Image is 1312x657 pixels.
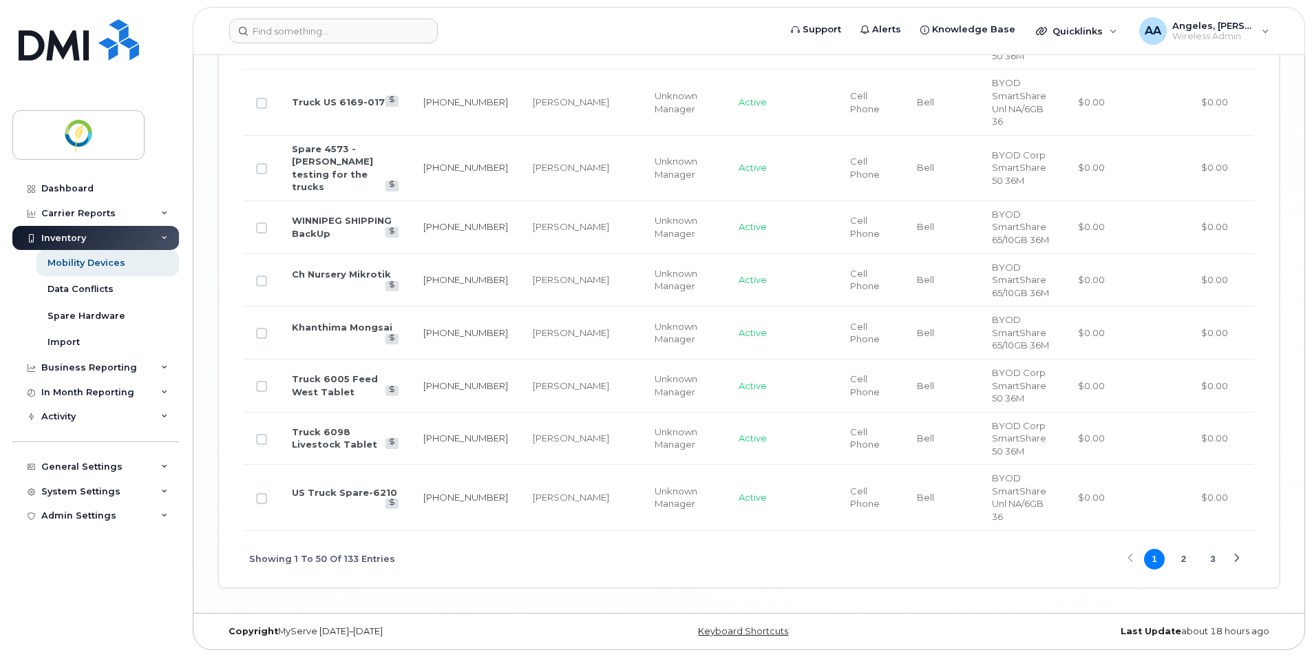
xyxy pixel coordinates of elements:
[850,426,880,450] span: Cell Phone
[385,96,399,106] a: View Last Bill
[1201,162,1228,173] span: $0.00
[1172,20,1255,31] span: Angeles, [PERSON_NAME]
[992,149,1046,186] span: BYOD Corp SmartShare 50 36M
[533,327,609,338] span: [PERSON_NAME]
[1078,327,1105,338] span: $0.00
[781,16,851,43] a: Support
[932,23,1015,36] span: Knowledge Base
[1203,549,1223,570] button: Page 3
[1052,25,1103,36] span: Quicklinks
[655,426,714,451] div: Unknown Manager
[1078,221,1105,232] span: $0.00
[655,90,714,115] div: Unknown Manager
[1078,380,1105,391] span: $0.00
[1144,549,1165,570] button: Page 1
[1201,327,1228,338] span: $0.00
[992,420,1046,457] span: BYOD Corp SmartShare 50 36M
[992,209,1049,245] span: BYOD SmartShare 65/10GB 36M
[917,221,934,232] span: Bell
[739,432,767,444] span: Active
[850,156,880,180] span: Cell Phone
[850,321,880,345] span: Cell Phone
[423,327,508,338] a: [PHONE_NUMBER]
[1201,432,1228,444] span: $0.00
[229,626,278,636] strong: Copyright
[739,274,767,285] span: Active
[739,380,767,391] span: Active
[292,426,377,450] a: Truck 6098 Livestock Tablet
[423,380,508,391] a: [PHONE_NUMBER]
[423,221,508,232] a: [PHONE_NUMBER]
[926,626,1280,637] div: about 18 hours ago
[292,269,391,280] a: Ch Nursery Mikrotik
[917,327,934,338] span: Bell
[423,274,508,285] a: [PHONE_NUMBER]
[1121,626,1181,636] strong: Last Update
[917,380,934,391] span: Bell
[292,143,373,193] a: Spare 4573 - [PERSON_NAME] testing for the trucks
[292,487,397,498] a: US Truck Spare-6210
[1201,274,1228,285] span: $0.00
[292,373,378,397] a: Truck 6005 Feed West Tablet
[533,274,609,285] span: [PERSON_NAME]
[739,96,767,107] span: Active
[851,16,911,43] a: Alerts
[292,322,392,333] a: Khanthima Mongsai
[1078,432,1105,444] span: $0.00
[533,162,609,173] span: [PERSON_NAME]
[1172,31,1255,42] span: Wireless Admin
[1078,492,1105,503] span: $0.00
[292,215,392,239] a: WINNIPEG SHIPPING BackUp
[1201,96,1228,107] span: $0.00
[739,492,767,503] span: Active
[1078,274,1105,285] span: $0.00
[1130,17,1279,45] div: Angeles, Armilyn
[850,486,880,510] span: Cell Phone
[655,485,714,510] div: Unknown Manager
[917,492,934,503] span: Bell
[739,162,767,173] span: Active
[992,77,1046,127] span: BYOD SmartShare Unl NA/6GB 36
[992,262,1049,298] span: BYOD SmartShare 65/10GB 36M
[1227,549,1247,570] button: Next Page
[917,432,934,444] span: Bell
[533,96,609,107] span: [PERSON_NAME]
[992,25,1046,61] span: BYOD Corp SmartShare 50 36M
[803,23,841,36] span: Support
[385,180,399,191] a: View Last Bill
[739,221,767,232] span: Active
[917,274,934,285] span: Bell
[655,214,714,240] div: Unknown Manager
[850,215,880,239] span: Cell Phone
[872,23,901,36] span: Alerts
[385,281,399,291] a: View Last Bill
[992,367,1046,404] span: BYOD Corp SmartShare 50 36M
[850,268,880,292] span: Cell Phone
[698,626,788,636] a: Keyboard Shortcuts
[423,96,508,107] a: [PHONE_NUMBER]
[655,320,714,346] div: Unknown Manager
[1201,492,1228,503] span: $0.00
[292,96,385,107] a: Truck US 6169-017
[385,386,399,396] a: View Last Bill
[1145,23,1161,39] span: AA
[533,492,609,503] span: [PERSON_NAME]
[917,96,934,107] span: Bell
[992,314,1049,351] span: BYOD SmartShare 65/10GB 36M
[423,492,508,503] a: [PHONE_NUMBER]
[911,16,1025,43] a: Knowledge Base
[385,227,399,238] a: View Last Bill
[655,373,714,398] div: Unknown Manager
[739,327,767,338] span: Active
[917,162,934,173] span: Bell
[249,549,395,570] span: Showing 1 To 50 Of 133 Entries
[423,162,508,173] a: [PHONE_NUMBER]
[423,432,508,444] a: [PHONE_NUMBER]
[1078,96,1105,107] span: $0.00
[1174,549,1194,570] button: Page 2
[533,221,609,232] span: [PERSON_NAME]
[533,432,609,444] span: [PERSON_NAME]
[218,626,572,637] div: MyServe [DATE]–[DATE]
[1026,17,1127,45] div: Quicklinks
[385,334,399,344] a: View Last Bill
